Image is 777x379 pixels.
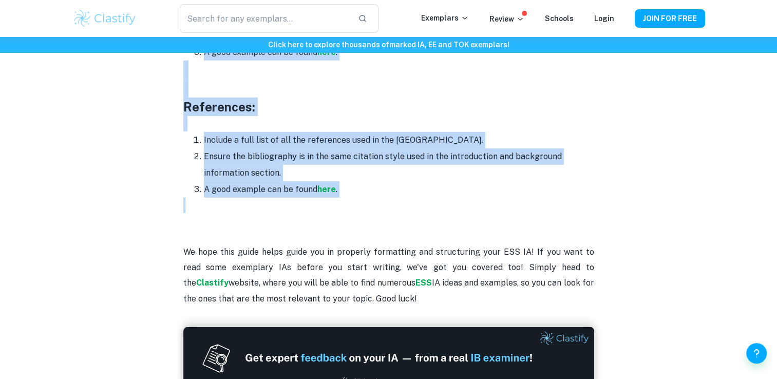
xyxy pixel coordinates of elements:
a: Login [594,14,614,23]
li: A good example can be found . [204,181,594,198]
img: Clastify logo [72,8,138,29]
button: Help and Feedback [746,343,767,364]
a: ESS [415,278,432,288]
h6: Click here to explore thousands of marked IA, EE and TOK exemplars ! [2,39,775,50]
p: Review [489,13,524,25]
p: We hope this guide helps guide you in properly formatting and structuring your ESS IA! If you wan... [183,244,594,307]
a: Clastify [196,278,229,288]
input: Search for any exemplars... [180,4,349,33]
p: Exemplars [421,12,469,24]
a: here [317,184,336,194]
li: A good example can be found . [204,44,594,61]
button: JOIN FOR FREE [635,9,705,28]
h3: References: [183,98,594,116]
li: Ensure the bibliography is in the same citation style used in the introduction and background inf... [204,148,594,181]
li: Include a full list of all the references used in the [GEOGRAPHIC_DATA]. [204,132,594,148]
a: Schools [545,14,574,23]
